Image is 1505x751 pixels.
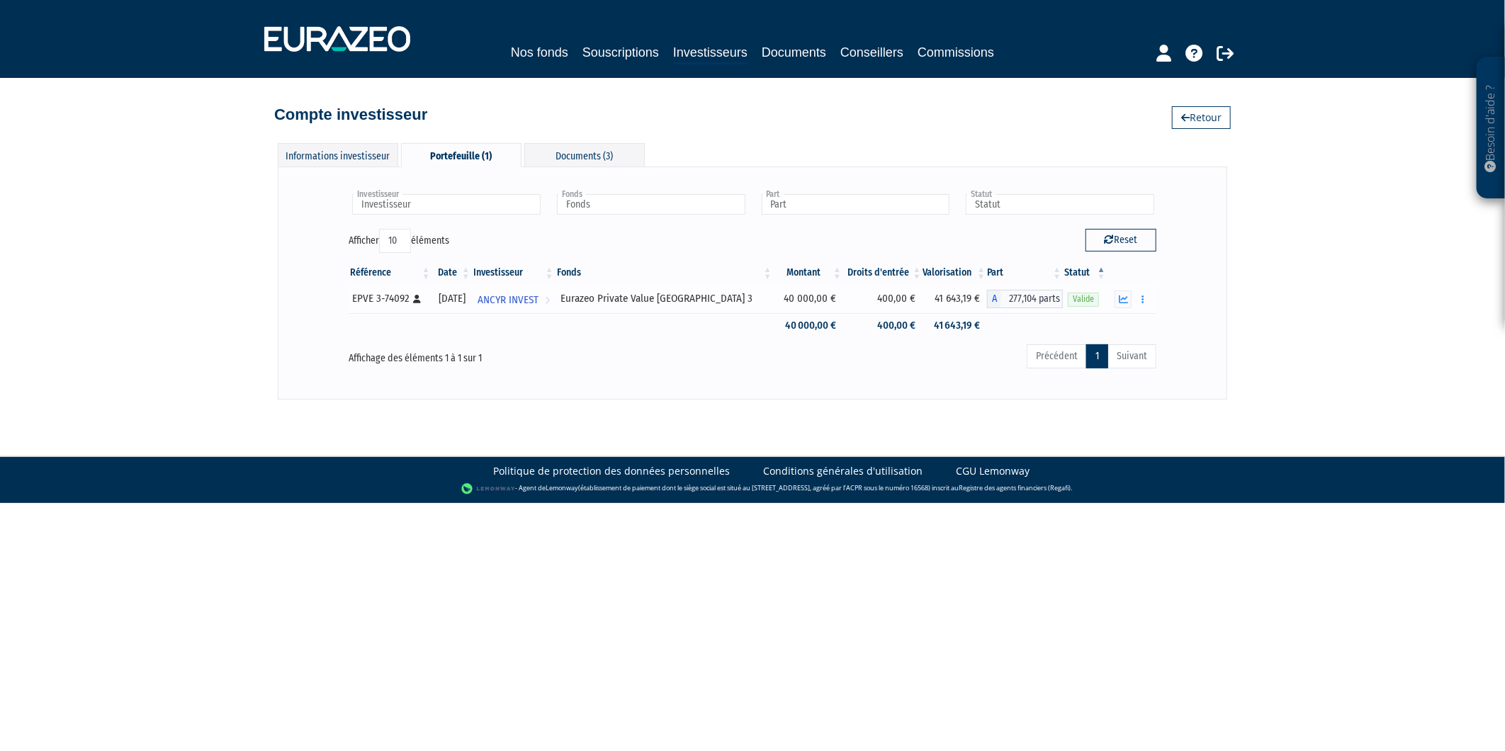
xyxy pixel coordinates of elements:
[918,43,994,62] a: Commissions
[352,291,427,306] div: EPVE 3-74092
[959,483,1071,492] a: Registre des agents financiers (Regafi)
[545,287,550,313] i: Voir l'investisseur
[774,313,843,338] td: 40 000,00 €
[14,482,1491,496] div: - Agent de (établissement de paiement dont le siège social est situé au [STREET_ADDRESS], agréé p...
[923,313,988,338] td: 41 643,19 €
[379,229,411,253] select: Afficheréléments
[1001,290,1063,308] span: 277,104 parts
[987,261,1063,285] th: Part: activer pour trier la colonne par ordre croissant
[546,483,578,492] a: Lemonway
[413,295,421,303] i: [Français] Personne physique
[1086,229,1156,252] button: Reset
[1063,261,1107,285] th: Statut : activer pour trier la colonne par ordre d&eacute;croissant
[461,482,516,496] img: logo-lemonway.png
[478,287,539,313] span: ANCYR INVEST
[762,43,826,62] a: Documents
[432,261,472,285] th: Date: activer pour trier la colonne par ordre croissant
[774,285,843,313] td: 40 000,00 €
[763,464,923,478] a: Conditions générales d'utilisation
[843,285,923,313] td: 400,00 €
[923,285,988,313] td: 41 643,19 €
[1483,64,1499,192] p: Besoin d'aide ?
[1086,344,1108,368] a: 1
[673,43,748,64] a: Investisseurs
[987,290,1001,308] span: A
[472,261,556,285] th: Investisseur: activer pour trier la colonne par ordre croissant
[556,261,774,285] th: Fonds: activer pour trier la colonne par ordre croissant
[843,313,923,338] td: 400,00 €
[1172,106,1231,129] a: Retour
[560,291,769,306] div: Eurazeo Private Value [GEOGRAPHIC_DATA] 3
[840,43,903,62] a: Conseillers
[923,261,988,285] th: Valorisation: activer pour trier la colonne par ordre croissant
[987,290,1063,308] div: A - Eurazeo Private Value Europe 3
[349,261,432,285] th: Référence : activer pour trier la colonne par ordre croissant
[524,143,645,166] div: Documents (3)
[349,229,449,253] label: Afficher éléments
[278,143,398,166] div: Informations investisseur
[274,106,427,123] h4: Compte investisseur
[582,43,659,62] a: Souscriptions
[1068,293,1099,306] span: Valide
[401,143,522,167] div: Portefeuille (1)
[437,291,467,306] div: [DATE]
[349,343,673,366] div: Affichage des éléments 1 à 1 sur 1
[264,26,410,52] img: 1732889491-logotype_eurazeo_blanc_rvb.png
[511,43,568,62] a: Nos fonds
[956,464,1030,478] a: CGU Lemonway
[774,261,843,285] th: Montant: activer pour trier la colonne par ordre croissant
[843,261,923,285] th: Droits d'entrée: activer pour trier la colonne par ordre croissant
[493,464,730,478] a: Politique de protection des données personnelles
[472,285,556,313] a: ANCYR INVEST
